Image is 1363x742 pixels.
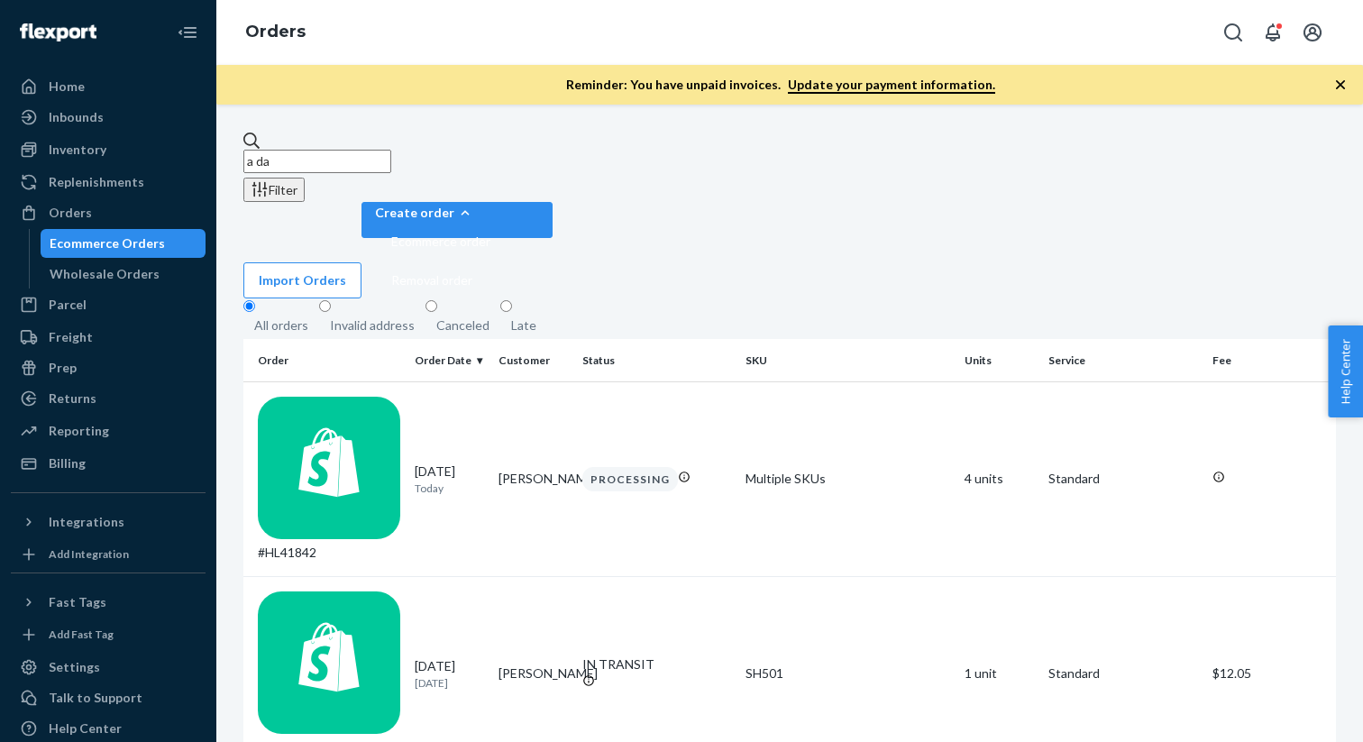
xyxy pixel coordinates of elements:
input: All orders [243,300,255,312]
div: Billing [49,454,86,472]
a: Orders [245,22,306,41]
input: Search orders [243,150,391,173]
div: Integrations [49,513,124,531]
div: Filter [251,180,297,199]
td: 4 units [957,382,1041,577]
div: Freight [49,328,93,346]
div: [DATE] [415,657,484,691]
th: Service [1041,339,1205,382]
a: Home [11,72,206,101]
button: Fast Tags [11,588,206,617]
a: Inbounds [11,103,206,132]
div: Invalid address [330,316,415,334]
button: Integrations [11,508,206,536]
button: Create orderEcommerce orderRemoval order [361,202,553,238]
div: Ecommerce Orders [50,234,165,252]
button: Help Center [1328,325,1363,417]
button: Import Orders [243,262,361,298]
img: Flexport logo [20,23,96,41]
a: Update your payment information. [788,77,995,94]
input: Canceled [425,300,437,312]
a: Add Integration [11,544,206,565]
a: Reporting [11,417,206,445]
button: Removal order [377,261,537,299]
div: IN TRANSIT [582,655,732,673]
a: Talk to Support [11,683,206,712]
div: Create order [375,204,539,222]
a: Replenishments [11,168,206,197]
div: Add Integration [49,546,129,562]
th: Fee [1205,339,1336,382]
a: Inventory [11,135,206,164]
div: Canceled [436,316,489,334]
div: Orders [49,204,92,222]
ol: breadcrumbs [231,6,320,59]
th: Order Date [407,339,491,382]
th: SKU [738,339,956,382]
a: Settings [11,653,206,682]
div: Add Fast Tag [49,627,114,642]
button: Open account menu [1294,14,1331,50]
a: Returns [11,384,206,413]
a: Billing [11,449,206,478]
input: Late [500,300,512,312]
a: Parcel [11,290,206,319]
p: Standard [1048,470,1198,488]
div: Parcel [49,296,87,314]
button: Ecommerce order [377,222,537,261]
div: [DATE] [415,463,484,496]
p: Reminder: You have unpaid invoices. [566,76,995,94]
div: Help Center [49,719,122,737]
a: Add Fast Tag [11,624,206,646]
div: SH501 [746,664,949,682]
div: #HL41842 [258,397,400,562]
input: Invalid address [319,300,331,312]
th: Units [957,339,1041,382]
td: Multiple SKUs [738,382,956,577]
div: All orders [254,316,308,334]
a: Orders [11,198,206,227]
div: Inventory [49,141,106,159]
div: Prep [49,359,77,377]
button: Open notifications [1255,14,1291,50]
th: Status [575,339,739,382]
div: Customer [499,353,568,368]
button: Open Search Box [1215,14,1251,50]
div: PROCESSING [582,467,678,491]
span: Ecommerce order [391,235,490,248]
div: Returns [49,389,96,408]
a: Wholesale Orders [41,260,206,289]
p: Standard [1048,664,1198,682]
div: Fast Tags [49,593,106,611]
a: Prep [11,353,206,382]
div: Late [511,316,536,334]
td: [PERSON_NAME] [491,382,575,577]
a: Freight [11,323,206,352]
th: Order [243,339,407,382]
p: Today [415,481,484,496]
div: Talk to Support [49,689,142,707]
div: Settings [49,658,100,676]
button: Close Navigation [169,14,206,50]
button: Filter [243,178,305,202]
div: Home [49,78,85,96]
div: Inbounds [49,108,104,126]
div: Reporting [49,422,109,440]
div: Replenishments [49,173,144,191]
span: Removal order [391,274,490,287]
div: Wholesale Orders [50,265,160,283]
p: [DATE] [415,675,484,691]
a: Ecommerce Orders [41,229,206,258]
